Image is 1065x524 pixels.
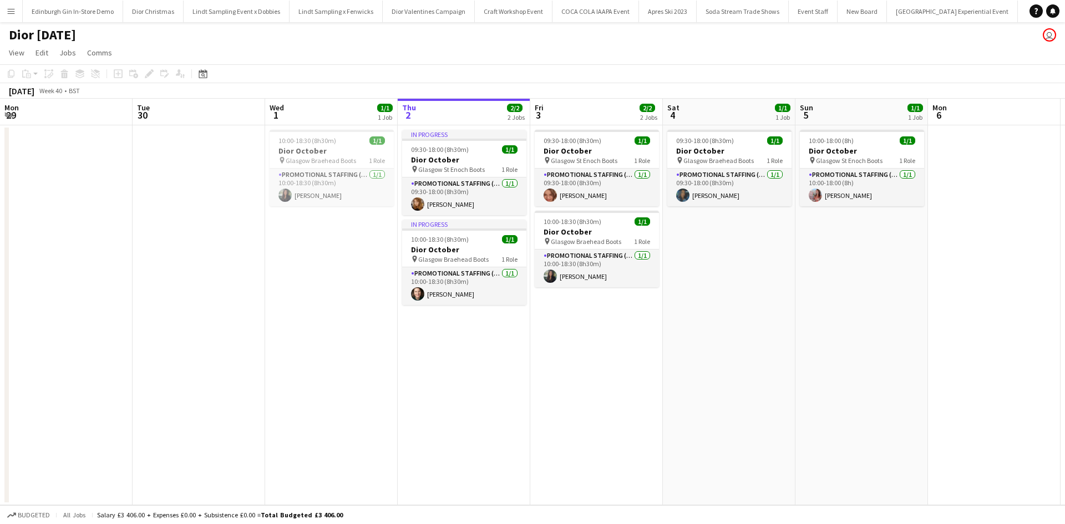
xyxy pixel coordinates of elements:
span: 1 Role [899,156,915,165]
app-card-role: Promotional Staffing (Sales Staff)1/110:00-18:00 (8h)[PERSON_NAME] [800,169,924,206]
app-user-avatar: Joanne Milne [1043,28,1056,42]
span: Glasgow Braehead Boots [286,156,356,165]
span: 5 [798,109,813,121]
span: 1/1 [767,136,783,145]
span: Thu [402,103,416,113]
span: Fri [535,103,544,113]
button: Event Staff [789,1,838,22]
button: Lindt Sampling Event x Dobbies [184,1,290,22]
span: Sun [800,103,813,113]
button: Dior Christmas [123,1,184,22]
span: 6 [931,109,947,121]
span: 09:30-18:00 (8h30m) [676,136,734,145]
h3: Dior October [535,227,659,237]
span: 1/1 [635,217,650,226]
span: 1 Role [501,165,518,174]
span: Comms [87,48,112,58]
span: 10:00-18:00 (8h) [809,136,854,145]
app-job-card: 09:30-18:00 (8h30m)1/1Dior October Glasgow St Enoch Boots1 RolePromotional Staffing (Sales Staff)... [535,130,659,206]
div: [DATE] [9,85,34,96]
h3: Dior October [800,146,924,156]
span: Glasgow Braehead Boots [551,237,621,246]
span: Total Budgeted £3 406.00 [261,511,343,519]
h3: Dior October [402,245,526,255]
span: 09:30-18:00 (8h30m) [544,136,601,145]
div: In progress [402,130,526,139]
button: Soda Stream Trade Shows [697,1,789,22]
span: Budgeted [18,511,50,519]
app-job-card: In progress10:00-18:30 (8h30m)1/1Dior October Glasgow Braehead Boots1 RolePromotional Staffing (S... [402,220,526,305]
app-job-card: 10:00-18:30 (8h30m)1/1Dior October Glasgow Braehead Boots1 RolePromotional Staffing (Sales Staff)... [270,130,394,206]
span: 1 Role [767,156,783,165]
app-card-role: Promotional Staffing (Sales Staff)1/110:00-18:30 (8h30m)[PERSON_NAME] [270,169,394,206]
span: Glasgow St Enoch Boots [418,165,485,174]
h3: Dior October [270,146,394,156]
button: COCA COLA IAAPA Event [552,1,639,22]
span: Week 40 [37,87,64,95]
app-card-role: Promotional Staffing (Sales Staff)1/110:00-18:30 (8h30m)[PERSON_NAME] [535,250,659,287]
span: Mon [932,103,947,113]
div: In progress [402,220,526,228]
span: 1/1 [369,136,385,145]
div: 09:30-18:00 (8h30m)1/1Dior October Glasgow Braehead Boots1 RolePromotional Staffing (Sales Staff)... [667,130,792,206]
button: Edinburgh Gin In-Store Demo [23,1,123,22]
span: 10:00-18:30 (8h30m) [278,136,336,145]
span: All jobs [61,511,88,519]
button: Lindt Sampling x Fenwicks [290,1,383,22]
div: 2 Jobs [508,113,525,121]
app-card-role: Promotional Staffing (Sales Staff)1/109:30-18:00 (8h30m)[PERSON_NAME] [535,169,659,206]
span: 29 [3,109,19,121]
span: 1 Role [501,255,518,263]
div: 1 Job [378,113,392,121]
a: Jobs [55,45,80,60]
div: In progress09:30-18:00 (8h30m)1/1Dior October Glasgow St Enoch Boots1 RolePromotional Staffing (S... [402,130,526,215]
span: 2 [400,109,416,121]
span: Glasgow St Enoch Boots [816,156,883,165]
span: 1/1 [635,136,650,145]
span: View [9,48,24,58]
span: 09:30-18:00 (8h30m) [411,145,469,154]
span: 1/1 [907,104,923,112]
h3: Dior October [535,146,659,156]
span: 1 Role [634,237,650,246]
button: Budgeted [6,509,52,521]
app-card-role: Promotional Staffing (Sales Staff)1/109:30-18:00 (8h30m)[PERSON_NAME] [402,177,526,215]
span: 1/1 [502,145,518,154]
button: [GEOGRAPHIC_DATA] Experiential Event [887,1,1018,22]
span: Sat [667,103,679,113]
div: 1 Job [908,113,922,121]
app-job-card: 10:00-18:30 (8h30m)1/1Dior October Glasgow Braehead Boots1 RolePromotional Staffing (Sales Staff)... [535,211,659,287]
span: 2/2 [640,104,655,112]
span: Edit [35,48,48,58]
span: 1/1 [900,136,915,145]
span: 1 Role [634,156,650,165]
h1: Dior [DATE] [9,27,76,43]
button: Craft Workshop Event [475,1,552,22]
a: Comms [83,45,116,60]
span: 1/1 [502,235,518,243]
span: Jobs [59,48,76,58]
span: 4 [666,109,679,121]
span: Tue [137,103,150,113]
span: Wed [270,103,284,113]
span: 30 [135,109,150,121]
span: 10:00-18:30 (8h30m) [544,217,601,226]
h3: Dior October [667,146,792,156]
span: 1 [268,109,284,121]
button: Apres Ski 2023 [639,1,697,22]
a: Edit [31,45,53,60]
span: Glasgow Braehead Boots [683,156,754,165]
app-card-role: Promotional Staffing (Sales Staff)1/110:00-18:30 (8h30m)[PERSON_NAME] [402,267,526,305]
app-job-card: 10:00-18:00 (8h)1/1Dior October Glasgow St Enoch Boots1 RolePromotional Staffing (Sales Staff)1/1... [800,130,924,206]
span: 3 [533,109,544,121]
h3: Dior October [402,155,526,165]
div: 1 Job [775,113,790,121]
span: 2/2 [507,104,523,112]
span: Glasgow Braehead Boots [418,255,489,263]
div: 2 Jobs [640,113,657,121]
